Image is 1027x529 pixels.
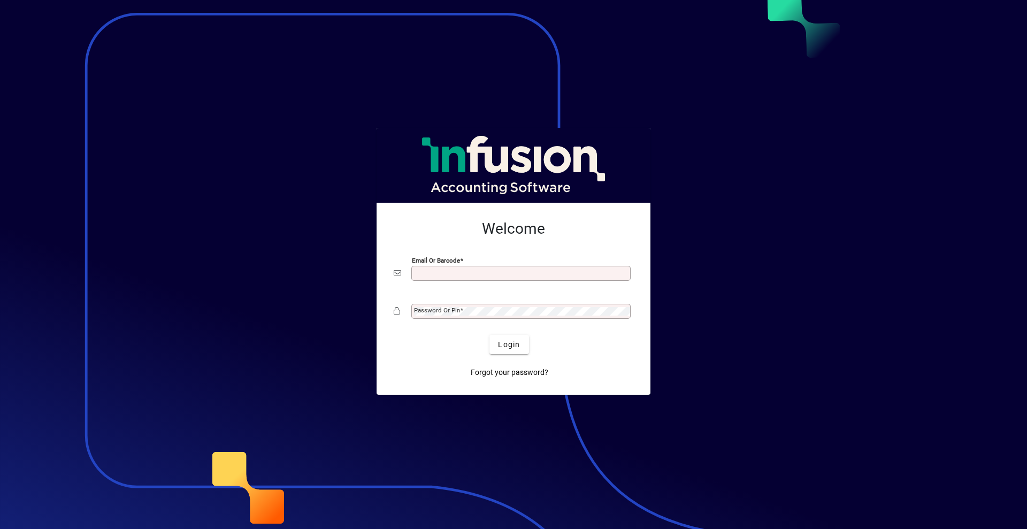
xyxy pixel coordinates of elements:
[489,335,528,354] button: Login
[412,257,460,264] mat-label: Email or Barcode
[414,306,460,314] mat-label: Password or Pin
[394,220,633,238] h2: Welcome
[471,367,548,378] span: Forgot your password?
[498,339,520,350] span: Login
[466,363,553,382] a: Forgot your password?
